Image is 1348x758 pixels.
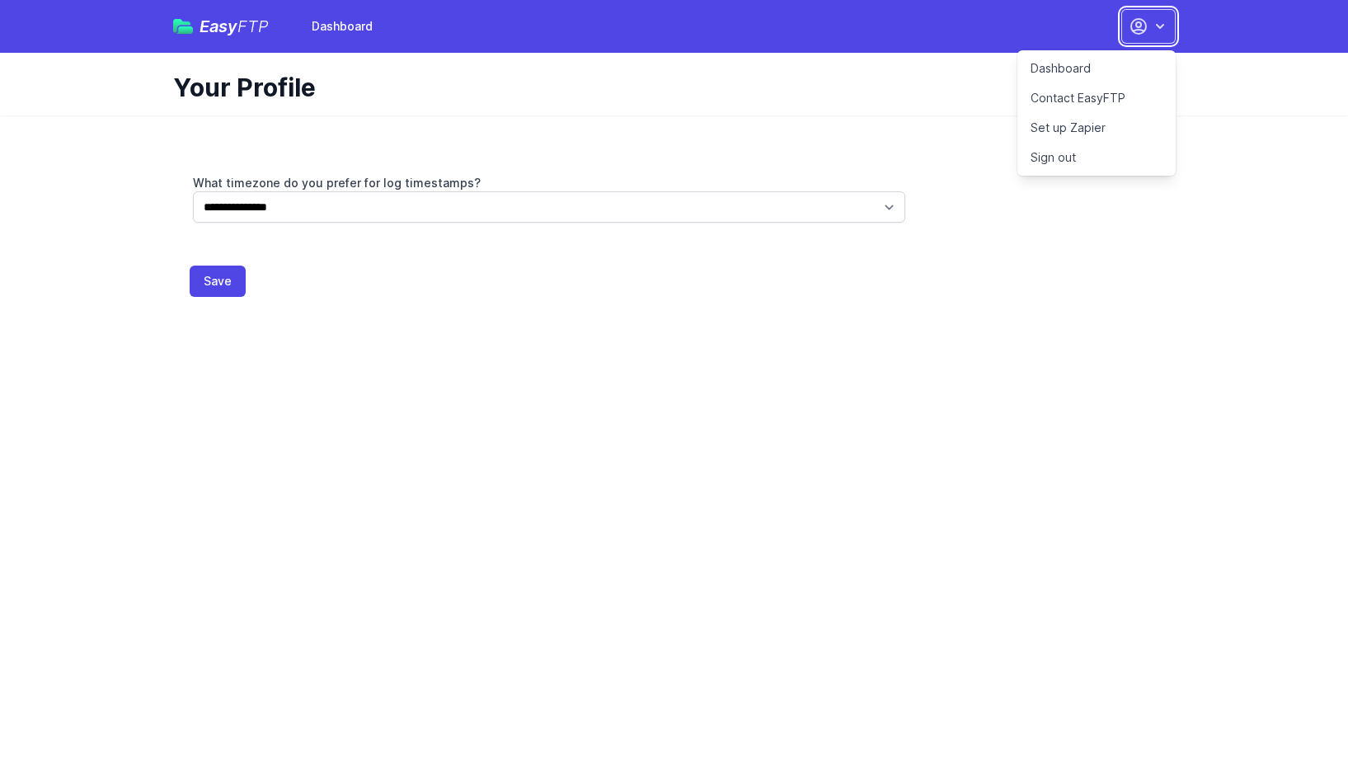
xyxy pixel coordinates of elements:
img: easyftp_logo.png [173,19,193,34]
a: Dashboard [302,12,383,41]
a: Contact EasyFTP [1017,83,1176,113]
a: EasyFTP [173,18,269,35]
label: What timezone do you prefer for log timestamps? [193,175,905,191]
h1: Your Profile [173,73,1162,102]
span: Easy [200,18,269,35]
button: Save [190,266,246,297]
span: FTP [237,16,269,36]
a: Dashboard [1017,54,1176,83]
iframe: Drift Widget Chat Controller [1266,676,1328,738]
a: Set up Zapier [1017,113,1176,143]
a: Sign out [1017,143,1176,172]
